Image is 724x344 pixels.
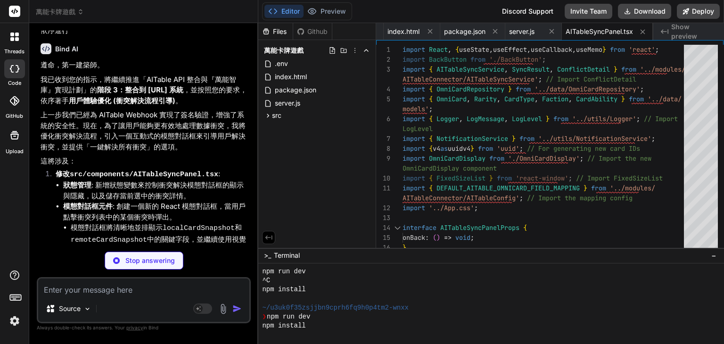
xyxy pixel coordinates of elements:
span: '../utils/Logger' [572,115,636,123]
span: '../modules/ [640,65,685,74]
button: Invite Team [565,4,612,19]
span: } [614,65,617,74]
span: , [504,65,508,74]
span: Logger [436,115,459,123]
span: ; [580,154,584,163]
div: 2 [376,55,390,65]
button: Deploy [677,4,720,19]
span: import [403,85,425,93]
span: // Import FixedSizeList [576,174,663,182]
div: 7 [376,134,390,144]
span: import [403,65,425,74]
span: Faction [542,95,568,103]
li: : 新增狀態變數來控制衝突解決模態對話框的顯示與隱藏，以及儲存當前選中的衝突詳情。 [63,180,249,201]
span: npm install [262,285,305,294]
h6: Bind AI [55,44,78,54]
span: import [403,115,425,123]
span: npm install [262,321,305,330]
span: ; [538,75,542,83]
span: import [403,95,425,103]
span: server.js [274,98,301,109]
span: React [429,45,448,54]
span: { [523,223,527,232]
label: GitHub [6,112,23,120]
span: // Import the mapping config [527,194,633,202]
span: from [591,184,606,192]
span: 'uuid' [497,144,519,153]
span: OmniCardDisplay [429,154,485,163]
span: src [272,111,281,120]
span: .env [274,58,289,69]
span: import [403,134,425,143]
span: , [459,115,463,123]
span: import [403,174,425,182]
label: Upload [6,147,24,156]
p: 依序進行 [41,25,249,36]
span: AITableSyncPanel.tsx [566,27,633,36]
span: 'react' [629,45,655,54]
div: 14 [376,223,390,233]
span: from [478,144,493,153]
span: { [455,45,459,54]
div: 4 [376,84,390,94]
span: useMemo [576,45,602,54]
span: } [512,134,516,143]
div: Click to collapse the range. [391,223,403,233]
span: '../App.css' [429,204,474,212]
span: ; [640,85,644,93]
span: FixedSizeList [436,174,485,182]
span: // Import the new [587,154,651,163]
code: src/components/AITableSyncPanel.tsx [70,171,218,179]
span: BackButton [429,55,467,64]
div: 1 [376,45,390,55]
span: // For generating new card IDs [527,144,640,153]
span: '../utils/NotificationService' [538,134,651,143]
span: as [440,144,448,153]
span: 'react-window' [516,174,568,182]
button: Preview [304,5,350,18]
label: threads [4,48,25,56]
button: Download [618,4,671,19]
span: ConflictDetail [557,65,610,74]
div: 11 [376,183,390,193]
span: OmniCardRepository [436,85,504,93]
span: } [489,174,493,182]
span: , [572,45,576,54]
span: v4 [433,144,440,153]
span: package.json [274,84,317,96]
p: 遵命，第一建築師。 [41,60,249,71]
span: // Import ConflictDetail [546,75,636,83]
span: NotificationService [436,134,508,143]
span: AITableConnector/AITableSyncService' [403,75,538,83]
span: from [610,45,625,54]
span: models' [403,105,429,113]
span: , [504,115,508,123]
span: CardType [504,95,535,103]
p: Stop answering [125,256,175,265]
span: >_ [264,251,271,260]
p: 我已收到您的指示，將繼續推進「AITable API 整合與『萬能智庫』實現計劃」的 ，並按照您的要求，依序著手 。 [41,74,249,106]
span: ; [651,134,655,143]
img: settings [7,313,23,329]
li: 模態對話框將清晰地並排顯示 和 中的關鍵字段，並繼續使用視覺提示高亮顯示差異。 [71,222,249,256]
p: 上一步我們已經為 AITable Webhook 實現了簽名驗證，增強了系統的安全性。現在，為了讓用戶能夠更有效地處理數據衝突，我將優化衝突解決流程，引入一個互動式的模態對話框來引導用戶解決衝突... [41,110,249,152]
span: package.json [444,27,485,36]
span: useEffect [493,45,527,54]
span: LogLevel [403,124,433,133]
span: '../modules/ [610,184,655,192]
span: , [448,45,452,54]
div: 8 [376,144,390,154]
p: Always double-check its answers. Your in Bind [37,323,251,332]
span: privacy [126,325,143,330]
span: npm run dev [267,312,310,321]
div: 12 [376,203,390,213]
span: { [429,115,433,123]
span: ; [474,204,478,212]
span: import [403,55,425,64]
span: , [527,45,531,54]
img: Pick Models [83,305,91,313]
span: // Import [644,115,678,123]
span: './OmniCardDisplay' [508,154,580,163]
span: { [429,184,433,192]
button: Editor [264,5,304,18]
